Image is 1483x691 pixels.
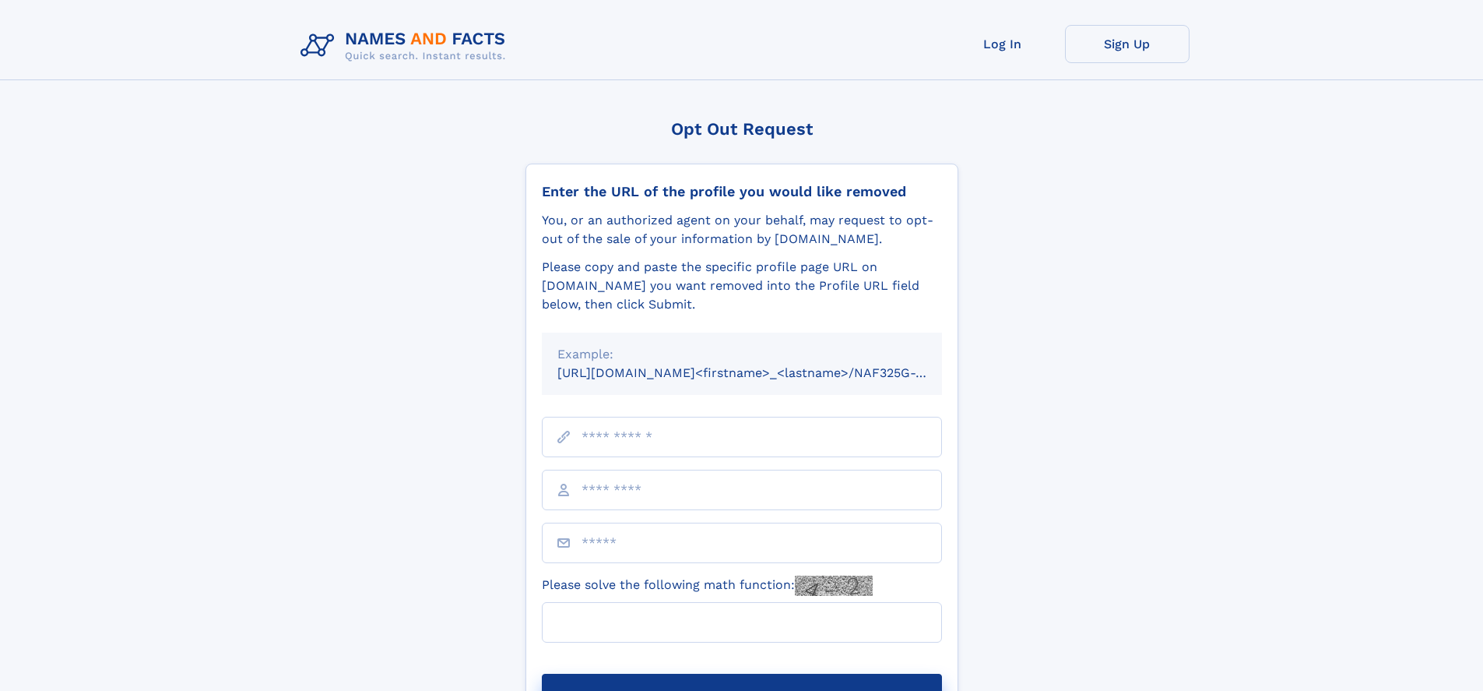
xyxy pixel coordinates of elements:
[542,211,942,249] div: You, or an authorized agent on your behalf, may request to opt-out of the sale of your informatio...
[525,119,958,139] div: Opt Out Request
[557,365,972,380] small: [URL][DOMAIN_NAME]<firstname>_<lastname>/NAF325G-xxxxxxxx
[542,258,942,314] div: Please copy and paste the specific profile page URL on [DOMAIN_NAME] you want removed into the Pr...
[542,183,942,200] div: Enter the URL of the profile you would like removed
[542,576,873,596] label: Please solve the following math function:
[940,25,1065,63] a: Log In
[1065,25,1190,63] a: Sign Up
[294,25,518,67] img: Logo Names and Facts
[557,345,926,364] div: Example:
